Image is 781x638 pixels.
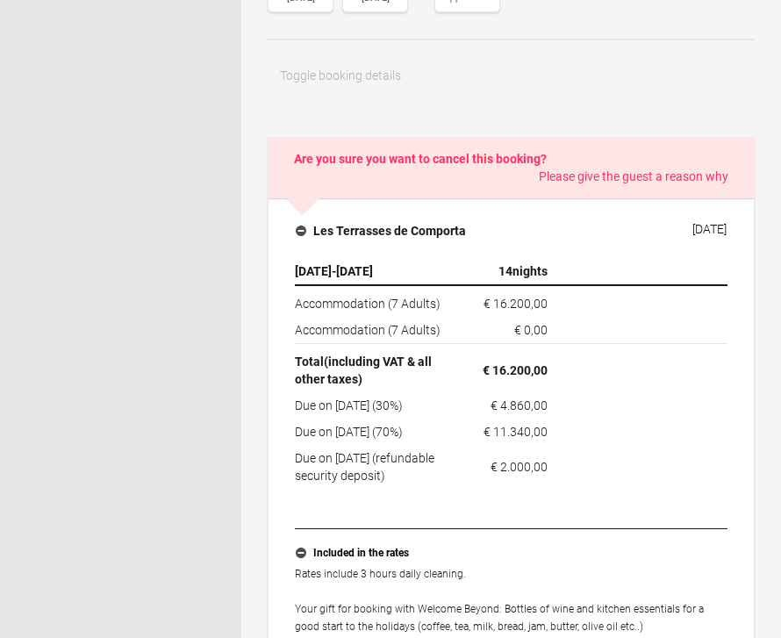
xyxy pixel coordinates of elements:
td: Accommodation (7 Adults) [295,285,468,317]
flynt-currency: € 2.000,00 [491,460,548,474]
td: Accommodation (7 Adults) [295,317,468,344]
span: Please give the guest a reason why [539,168,728,185]
h2: Are you sure you want to cancel this booking? [268,137,755,198]
td: Due on [DATE] (refundable security deposit) [295,445,468,484]
flynt-currency: € 16.200,00 [483,363,548,377]
span: [DATE] [295,264,332,278]
flynt-currency: € 4.860,00 [491,398,548,412]
h4: Les Terrasses de Comporta [296,222,466,240]
button: Les Terrasses de Comporta [DATE] [282,212,741,249]
th: Total [295,344,468,393]
th: nights [468,258,555,285]
button: Toggle booking details [268,58,413,93]
td: Due on [DATE] (70%) [295,419,468,445]
p: Rates include 3 hours daily cleaning. Your gift for booking with Welcome Beyond: Bottles of wine ... [295,565,727,635]
flynt-currency: € 11.340,00 [484,425,548,439]
div: [DATE] [692,222,727,236]
span: 14 [498,264,512,278]
span: (including VAT & all other taxes) [295,355,432,386]
span: [DATE] [336,264,373,278]
flynt-currency: € 16.200,00 [484,297,548,311]
button: Included in the rates [295,542,727,565]
flynt-currency: € 0,00 [514,323,548,337]
th: - [295,258,468,285]
td: Due on [DATE] (30%) [295,392,468,419]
